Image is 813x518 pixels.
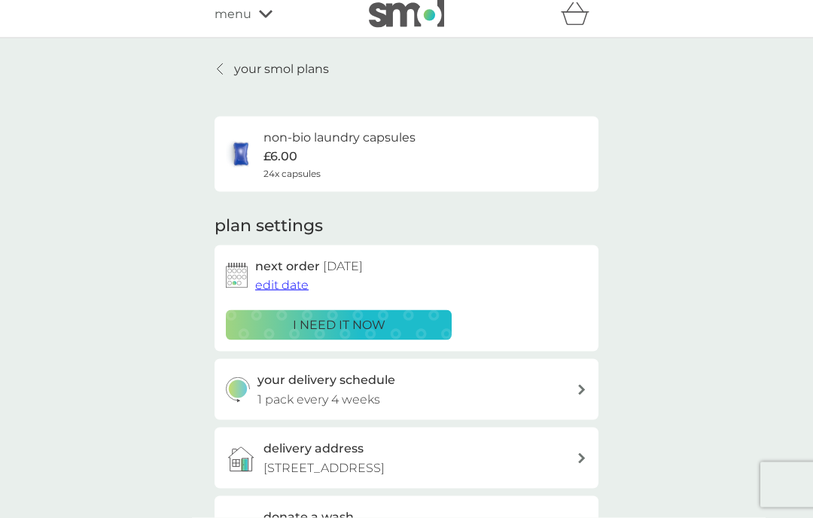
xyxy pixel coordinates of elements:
[215,428,598,489] a: delivery address[STREET_ADDRESS]
[263,147,297,166] p: £6.00
[263,166,321,181] span: 24x capsules
[257,390,380,410] p: 1 pack every 4 weeks
[293,315,385,335] p: i need it now
[255,278,309,292] span: edit date
[226,139,256,169] img: non-bio laundry capsules
[255,257,363,276] h2: next order
[234,59,329,79] p: your smol plans
[263,128,416,148] h6: non-bio laundry capsules
[263,459,385,478] p: [STREET_ADDRESS]
[257,370,395,390] h3: your delivery schedule
[255,276,309,295] button: edit date
[323,259,363,273] span: [DATE]
[215,5,251,24] span: menu
[215,359,598,420] button: your delivery schedule1 pack every 4 weeks
[263,439,364,459] h3: delivery address
[226,310,452,340] button: i need it now
[215,215,323,238] h2: plan settings
[215,59,329,79] a: your smol plans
